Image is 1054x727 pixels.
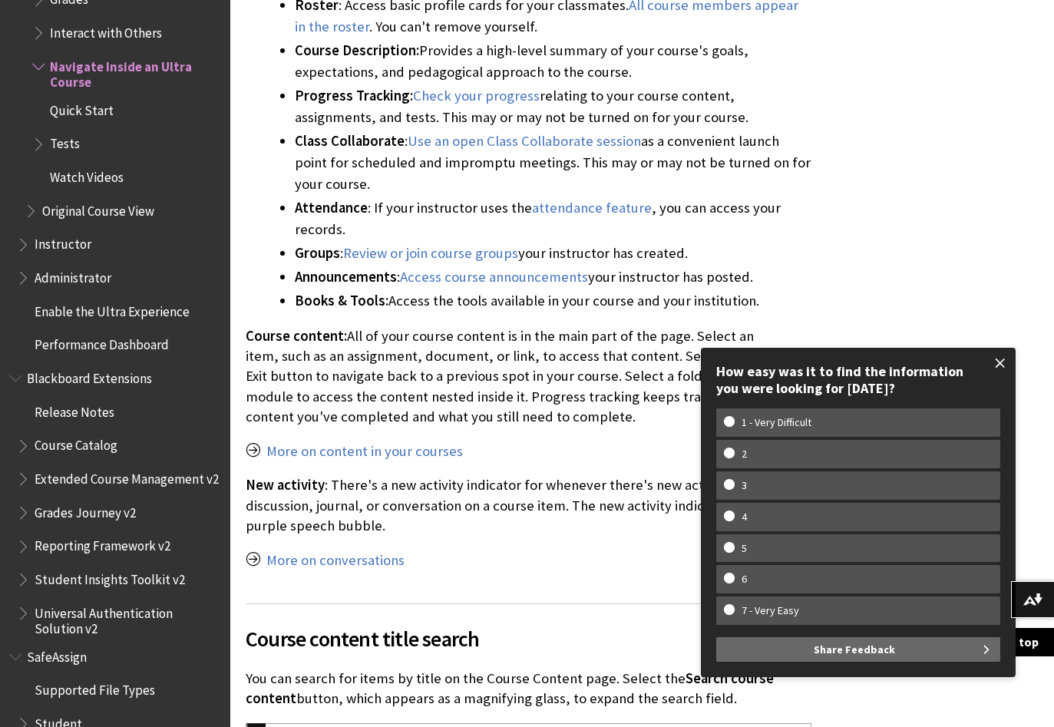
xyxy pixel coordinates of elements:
p: All of your course content is in the main part of the page. Select an item, such as an assignment... [246,326,811,427]
a: Check your progress [413,87,540,105]
span: Course Description: [295,41,419,59]
a: Review or join course groups [343,244,518,263]
a: Access course announcements [400,268,588,286]
span: Progress Tracking: [295,87,413,104]
w-span: 4 [724,511,765,524]
span: Books & Tools: [295,292,388,309]
a: attendance feature [532,199,652,217]
p: You can search for items by title on the Course Content page. Select the button, which appears as... [246,669,811,709]
span: Attendance [295,199,368,216]
span: Class Collaborate [295,132,405,150]
li: : If your instructor uses the , you can access your records. [295,197,811,240]
w-span: 1 - Very Difficult [724,416,829,429]
div: How easy was it to find the information you were looking for [DATE]? [716,363,1000,396]
nav: Book outline for Blackboard Extensions [9,365,221,636]
li: relating to your course content, assignments, and tests. This may or may not be turned on for you... [295,85,811,128]
span: Course content title search [246,623,811,655]
li: Access the tools available in your course and your institution. [295,290,811,312]
li: Provides a high-level summary of your course's goals, expectations, and pedagogical approach to t... [295,40,811,83]
span: Release Notes [35,399,114,420]
span: New activity [246,476,325,494]
span: Course Catalog [35,433,117,454]
a: More on content in your courses [266,442,463,461]
a: More on conversations [266,551,405,570]
span: Watch Videos [50,164,124,185]
span: Student Insights Toolkit v2 [35,567,185,587]
span: Tests [50,131,80,152]
span: Instructor [35,232,91,253]
span: Universal Authentication Solution v2 [35,600,220,636]
span: Enable the Ultra Experience [35,299,190,319]
span: Share Feedback [814,637,895,662]
w-span: 7 - Very Easy [724,604,817,617]
span: Performance Dashboard [35,332,169,353]
button: Share Feedback [716,637,1000,662]
span: Administrator [35,265,111,286]
p: : There's a new activity indicator for whenever there's new activity in a discussion, journal, or... [246,475,811,536]
li: : as a convenient launch point for scheduled and impromptu meetings. This may or may not be turne... [295,131,811,195]
w-span: 2 [724,448,765,461]
span: Grades Journey v2 [35,500,136,520]
li: : your instructor has posted. [295,266,811,288]
span: Quick Start [50,97,114,118]
span: Supported File Types [35,678,155,699]
span: Extended Course Management v2 [35,466,219,487]
span: Groups [295,244,340,262]
w-span: 6 [724,573,765,586]
span: Course content: [246,327,347,345]
li: : your instructor has created. [295,243,811,264]
span: Reporting Framework v2 [35,534,170,554]
span: Blackboard Extensions [27,365,152,386]
span: Announcements [295,268,397,286]
a: Use an open Class Collaborate session [408,132,641,150]
span: SafeAssign [27,644,87,665]
span: Interact with Others [50,20,162,41]
w-span: 3 [724,479,765,492]
span: Original Course View [42,198,154,219]
span: Navigate Inside an Ultra Course [50,54,220,90]
w-span: 5 [724,542,765,555]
